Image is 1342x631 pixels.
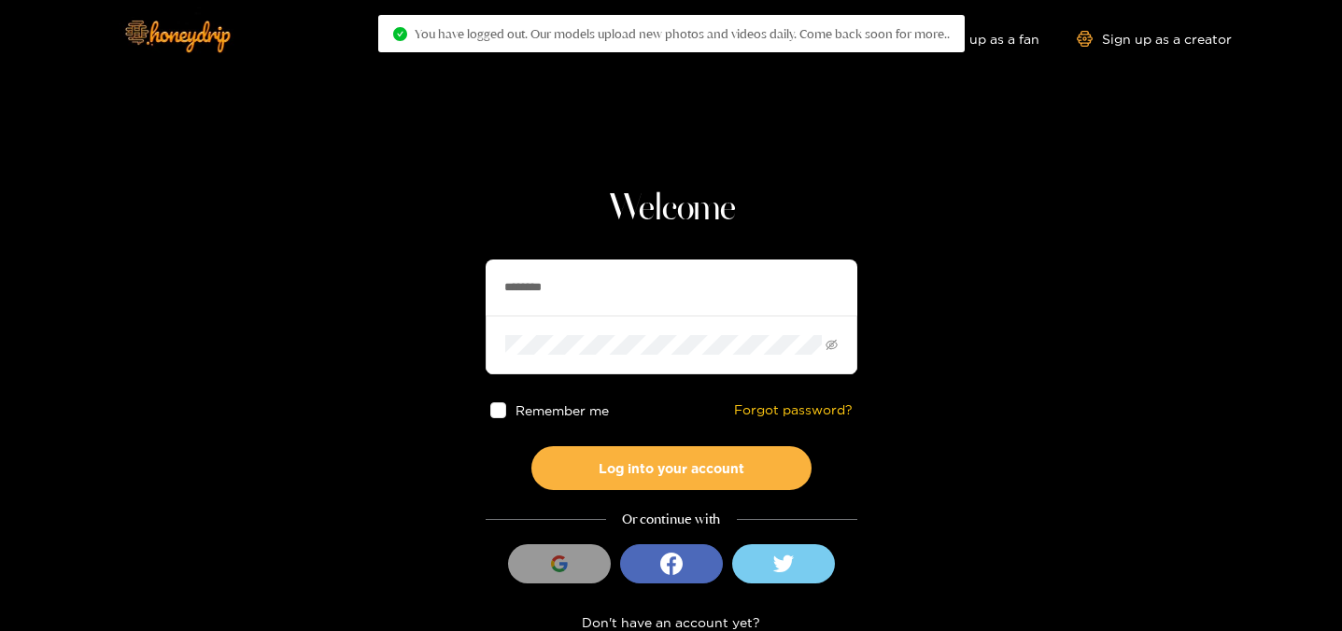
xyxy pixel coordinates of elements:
span: Remember me [515,403,608,417]
a: Sign up as a creator [1077,31,1232,47]
a: Sign up as a fan [911,31,1039,47]
button: Log into your account [531,446,812,490]
h1: Welcome [486,187,857,231]
span: eye-invisible [826,339,838,351]
span: You have logged out. Our models upload new photos and videos daily. Come back soon for more.. [415,26,950,41]
div: Or continue with [486,509,857,530]
span: check-circle [393,27,407,41]
a: Forgot password? [734,402,853,418]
